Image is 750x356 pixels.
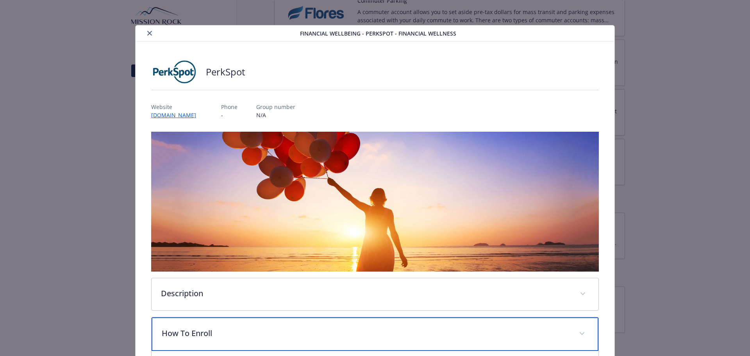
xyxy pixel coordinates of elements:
[152,317,599,351] div: How To Enroll
[221,111,237,119] p: -
[161,288,571,299] p: Description
[151,132,599,272] img: banner
[151,103,202,111] p: Website
[151,60,198,84] img: PerkSpot
[256,111,295,119] p: N/A
[151,111,202,119] a: [DOMAIN_NAME]
[221,103,237,111] p: Phone
[162,327,570,339] p: How To Enroll
[256,103,295,111] p: Group number
[145,29,154,38] button: close
[300,29,456,38] span: Financial Wellbeing - PerkSpot - Financial Wellness
[206,65,245,79] h2: PerkSpot
[152,278,599,310] div: Description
